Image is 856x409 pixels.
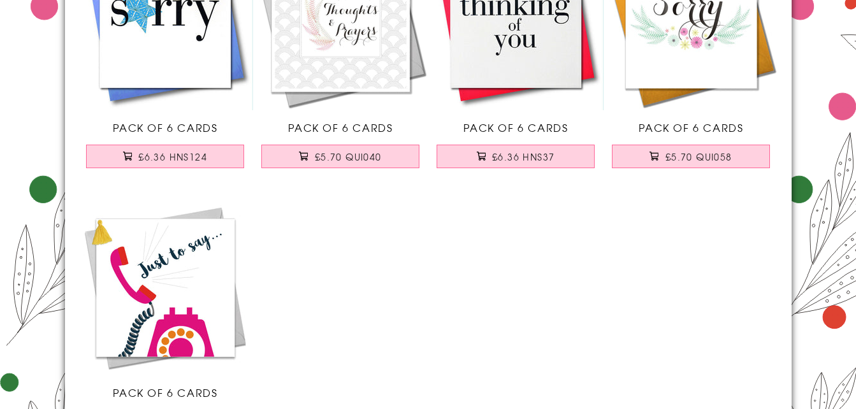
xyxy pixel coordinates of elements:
[78,200,253,375] img: General Card Card, Telephone, Just to Say, Embellished with a colourful tassel
[86,145,244,168] button: £6.36 HNS124
[315,150,382,163] span: £5.70 QUI040
[138,150,207,163] span: £6.36 HNS124
[463,120,569,135] span: Pack of 6 Cards
[437,145,595,168] button: £6.36 HNS37
[113,120,218,135] span: Pack of 6 Cards
[261,145,419,168] button: £5.70 QUI040
[639,120,744,135] span: Pack of 6 Cards
[612,145,770,168] button: £5.70 QUI058
[665,150,732,163] span: £5.70 QUI058
[288,120,393,135] span: Pack of 6 Cards
[492,150,555,163] span: £6.36 HNS37
[113,385,218,400] span: Pack of 6 Cards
